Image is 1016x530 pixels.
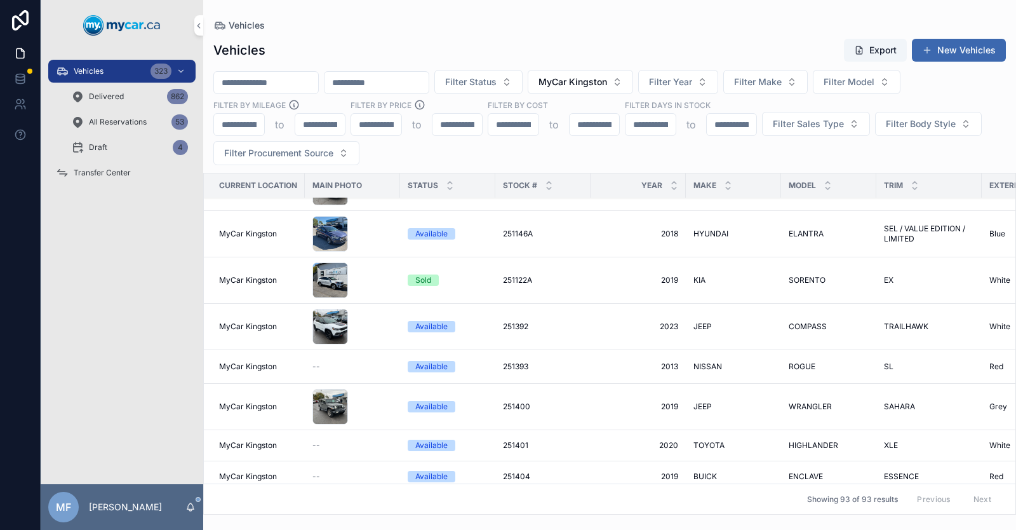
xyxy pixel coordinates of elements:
span: 251122A [503,275,532,285]
span: Filter Model [824,76,874,88]
div: 53 [171,114,188,130]
span: Filter Make [734,76,782,88]
span: -- [312,440,320,451]
a: Draft4 [63,136,196,159]
div: Available [415,361,448,372]
span: Filter Body Style [886,118,956,130]
a: Available [408,401,488,412]
span: Transfer Center [74,168,131,178]
span: 251393 [503,362,528,372]
span: Trim [884,180,903,191]
span: 251401 [503,440,528,451]
a: ESSENCE [884,472,974,482]
span: 251400 [503,402,530,412]
a: XLE [884,440,974,451]
a: EX [884,275,974,285]
span: All Reservations [89,117,147,127]
h1: Vehicles [213,41,265,59]
a: Available [408,440,488,451]
button: Export [844,39,907,62]
span: Blue [989,229,1005,239]
a: SORENTO [789,275,869,285]
p: to [549,117,559,132]
button: Select Button [434,70,523,94]
span: TRAILHAWK [884,322,928,332]
span: MyCar Kingston [219,472,277,482]
span: 251404 [503,472,530,482]
a: Delivered862 [63,85,196,108]
a: Available [408,321,488,332]
span: Red [989,362,1003,372]
a: HIGHLANDER [789,440,869,451]
a: Transfer Center [48,161,196,184]
a: MyCar Kingston [219,362,297,372]
div: 862 [167,89,188,104]
button: Select Button [723,70,808,94]
button: Select Button [813,70,900,94]
button: Select Button [528,70,633,94]
label: FILTER BY COST [488,99,548,111]
p: to [412,117,422,132]
span: MyCar Kingston [538,76,607,88]
span: ELANTRA [789,229,824,239]
span: XLE [884,440,898,451]
span: 251392 [503,322,528,332]
a: 251393 [503,362,583,372]
span: Delivered [89,92,124,102]
a: HYUNDAI [693,229,773,239]
span: White [989,440,1010,451]
p: to [686,117,696,132]
span: SL [884,362,893,372]
a: All Reservations53 [63,111,196,133]
img: App logo [83,15,161,36]
a: Available [408,471,488,482]
a: 251401 [503,440,583,451]
span: JEEP [693,322,712,332]
span: EX [884,275,893,285]
span: Main Photo [312,180,362,191]
a: COMPASS [789,322,869,332]
span: Grey [989,402,1007,412]
span: MyCar Kingston [219,440,277,451]
span: Filter Status [445,76,497,88]
p: to [275,117,284,132]
div: 323 [150,64,171,79]
a: MyCar Kingston [219,440,297,451]
a: TOYOTA [693,440,773,451]
span: Current Location [219,180,297,191]
a: 2020 [598,440,678,451]
span: ENCLAVE [789,472,823,482]
span: Stock # [503,180,537,191]
span: ESSENCE [884,472,919,482]
span: WRANGLER [789,402,832,412]
a: WRANGLER [789,402,869,412]
div: Available [415,440,448,451]
span: -- [312,362,320,372]
a: MyCar Kingston [219,322,297,332]
span: Vehicles [74,66,104,76]
span: MyCar Kingston [219,275,277,285]
span: 2018 [598,229,678,239]
span: MyCar Kingston [219,229,277,239]
span: Filter Procurement Source [224,147,333,160]
span: MyCar Kingston [219,362,277,372]
a: MyCar Kingston [219,402,297,412]
a: 251400 [503,402,583,412]
a: ENCLAVE [789,472,869,482]
a: SEL / VALUE EDITION / LIMITED [884,224,974,244]
a: 2013 [598,362,678,372]
span: ROGUE [789,362,815,372]
span: Status [408,180,438,191]
button: Select Button [213,141,359,165]
span: NISSAN [693,362,722,372]
span: SORENTO [789,275,825,285]
span: HYUNDAI [693,229,728,239]
div: 4 [173,140,188,155]
a: MyCar Kingston [219,229,297,239]
a: 251404 [503,472,583,482]
a: 2019 [598,402,678,412]
a: -- [312,440,392,451]
span: 2023 [598,322,678,332]
button: Select Button [762,112,870,136]
a: NISSAN [693,362,773,372]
